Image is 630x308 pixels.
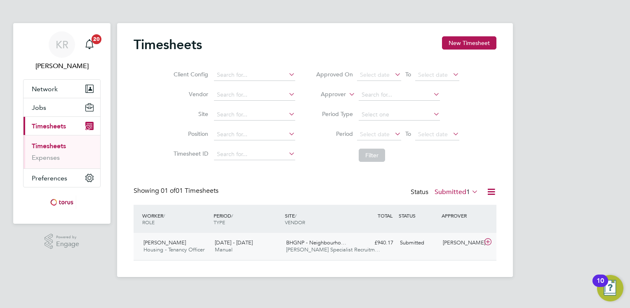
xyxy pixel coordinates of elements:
[442,36,496,50] button: New Timesheet
[214,149,295,160] input: Search for...
[466,188,470,196] span: 1
[440,236,482,250] div: [PERSON_NAME]
[214,69,295,81] input: Search for...
[32,104,46,111] span: Jobs
[134,36,202,53] h2: Timesheets
[435,188,478,196] label: Submitted
[360,71,390,78] span: Select date
[418,71,448,78] span: Select date
[397,236,440,250] div: Submitted
[316,71,353,78] label: Approved On
[81,31,98,58] a: 20
[161,187,176,195] span: 01 of
[24,117,100,135] button: Timesheets
[309,90,346,99] label: Approver
[56,241,79,248] span: Engage
[23,31,101,71] a: KR[PERSON_NAME]
[171,150,208,157] label: Timesheet ID
[24,98,100,116] button: Jobs
[286,246,380,253] span: [PERSON_NAME] Specialist Recruitm…
[23,61,101,71] span: Karen Robinson
[359,149,385,162] button: Filter
[24,80,100,98] button: Network
[411,187,480,198] div: Status
[286,239,346,246] span: BHGNP - Neighbourho…
[13,23,110,224] nav: Main navigation
[32,122,66,130] span: Timesheets
[316,110,353,118] label: Period Type
[440,208,482,223] div: APPROVER
[597,281,604,291] div: 10
[215,246,233,253] span: Manual
[47,196,76,209] img: torus-logo-retina.png
[171,71,208,78] label: Client Config
[24,135,100,168] div: Timesheets
[140,208,212,230] div: WORKER
[171,90,208,98] label: Vendor
[56,234,79,241] span: Powered by
[214,129,295,140] input: Search for...
[316,130,353,137] label: Period
[171,130,208,137] label: Position
[56,39,68,50] span: KR
[354,236,397,250] div: £940.17
[134,187,220,195] div: Showing
[403,69,414,80] span: To
[359,89,440,101] input: Search for...
[360,130,390,138] span: Select date
[214,109,295,121] input: Search for...
[24,169,100,187] button: Preferences
[215,239,253,246] span: [DATE] - [DATE]
[161,187,219,195] span: 01 Timesheets
[397,208,440,223] div: STATUS
[403,128,414,139] span: To
[171,110,208,118] label: Site
[212,208,283,230] div: PERIOD
[418,130,448,138] span: Select date
[378,212,393,219] span: TOTAL
[295,212,296,219] span: /
[214,89,295,101] input: Search for...
[283,208,354,230] div: SITE
[32,85,58,93] span: Network
[143,239,186,246] span: [PERSON_NAME]
[32,154,60,161] a: Expenses
[285,219,305,225] span: VENDOR
[142,219,155,225] span: ROLE
[163,212,165,219] span: /
[597,275,623,301] button: Open Resource Center, 10 new notifications
[92,34,101,44] span: 20
[359,109,440,121] input: Select one
[32,142,66,150] a: Timesheets
[23,196,101,209] a: Go to home page
[32,174,67,182] span: Preferences
[231,212,233,219] span: /
[143,246,205,253] span: Housing - Tenancy Officer
[45,234,80,249] a: Powered byEngage
[214,219,225,225] span: TYPE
